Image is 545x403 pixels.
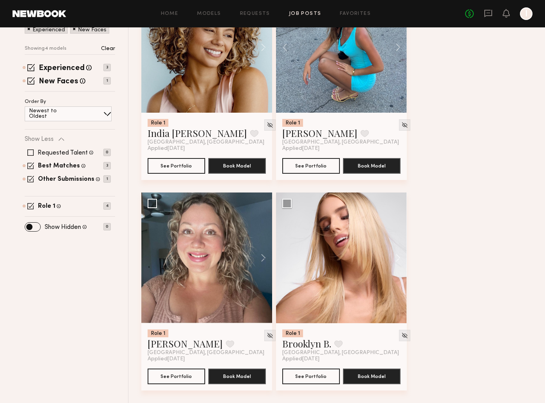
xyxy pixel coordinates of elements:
img: Unhide Model [267,332,273,339]
label: Show Hidden [45,224,81,230]
button: Book Model [343,369,401,384]
label: Best Matches [38,163,80,169]
a: Book Model [343,372,401,379]
button: See Portfolio [282,369,340,384]
span: [GEOGRAPHIC_DATA], [GEOGRAPHIC_DATA] [148,350,264,356]
div: Role 1 [148,119,168,127]
a: Requests [240,11,270,16]
a: Favorites [340,11,371,16]
button: See Portfolio [148,369,205,384]
label: Other Submissions [38,176,94,183]
a: Home [161,11,179,16]
p: 1 [103,175,111,183]
button: See Portfolio [282,158,340,174]
span: [GEOGRAPHIC_DATA], [GEOGRAPHIC_DATA] [148,139,264,146]
div: Applied [DATE] [282,146,401,152]
a: Job Posts [289,11,321,16]
p: 0 [103,149,111,156]
img: Unhide Model [401,332,408,339]
a: [PERSON_NAME] [148,337,223,350]
p: Newest to Oldest [29,108,76,119]
a: Book Model [208,372,266,379]
label: Experienced [39,65,85,72]
a: Brooklyn B. [282,337,331,350]
button: Book Model [208,158,266,174]
p: 0 [103,223,111,230]
p: New Faces [78,27,106,33]
a: I [520,7,532,20]
img: Unhide Model [401,122,408,128]
div: Applied [DATE] [148,356,266,362]
label: Role 1 [38,203,55,210]
button: Book Model [208,369,266,384]
p: 4 [103,202,111,210]
p: Clear [101,46,115,52]
span: [GEOGRAPHIC_DATA], [GEOGRAPHIC_DATA] [282,139,399,146]
a: India [PERSON_NAME] [148,127,247,139]
a: Models [197,11,221,16]
label: Requested Talent [38,150,88,156]
a: Book Model [343,162,401,169]
p: Order By [25,99,46,104]
p: 3 [103,64,111,71]
p: 1 [103,77,111,85]
img: Unhide Model [267,122,273,128]
button: See Portfolio [148,158,205,174]
div: Role 1 [282,119,303,127]
div: Role 1 [148,329,168,337]
div: Applied [DATE] [282,356,401,362]
p: Experienced [32,27,65,33]
label: New Faces [39,78,78,86]
p: Show Less [25,136,54,142]
a: [PERSON_NAME] [282,127,357,139]
div: Role 1 [282,329,303,337]
span: [GEOGRAPHIC_DATA], [GEOGRAPHIC_DATA] [282,350,399,356]
p: Showing 4 models [25,46,67,51]
button: Book Model [343,158,401,174]
a: Book Model [208,162,266,169]
p: 3 [103,162,111,169]
div: Applied [DATE] [148,146,266,152]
